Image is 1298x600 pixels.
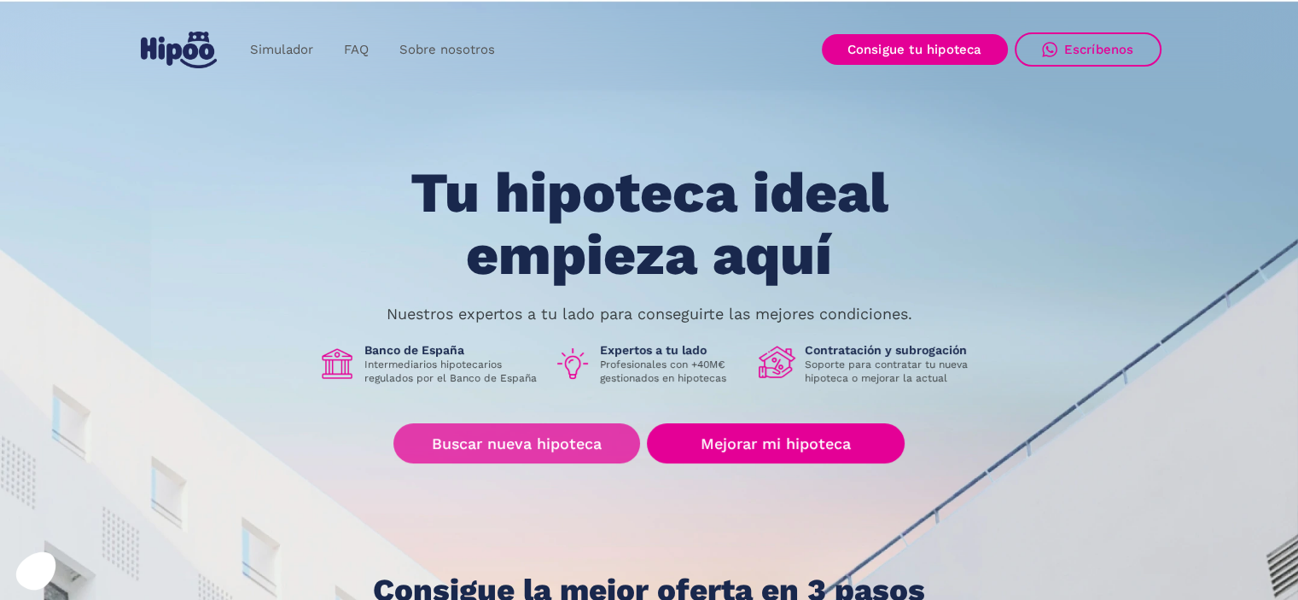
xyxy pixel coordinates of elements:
[387,307,912,321] p: Nuestros expertos a tu lado para conseguirte las mejores condiciones.
[384,33,510,67] a: Sobre nosotros
[393,423,640,463] a: Buscar nueva hipoteca
[137,25,221,75] a: home
[364,342,540,358] h1: Banco de España
[325,162,972,286] h1: Tu hipoteca ideal empieza aquí
[805,342,981,358] h1: Contratación y subrogación
[1064,42,1134,57] div: Escríbenos
[805,358,981,385] p: Soporte para contratar tu nueva hipoteca o mejorar la actual
[329,33,384,67] a: FAQ
[600,342,745,358] h1: Expertos a tu lado
[600,358,745,385] p: Profesionales con +40M€ gestionados en hipotecas
[364,358,540,385] p: Intermediarios hipotecarios regulados por el Banco de España
[1015,32,1161,67] a: Escríbenos
[822,34,1008,65] a: Consigue tu hipoteca
[647,423,904,463] a: Mejorar mi hipoteca
[235,33,329,67] a: Simulador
